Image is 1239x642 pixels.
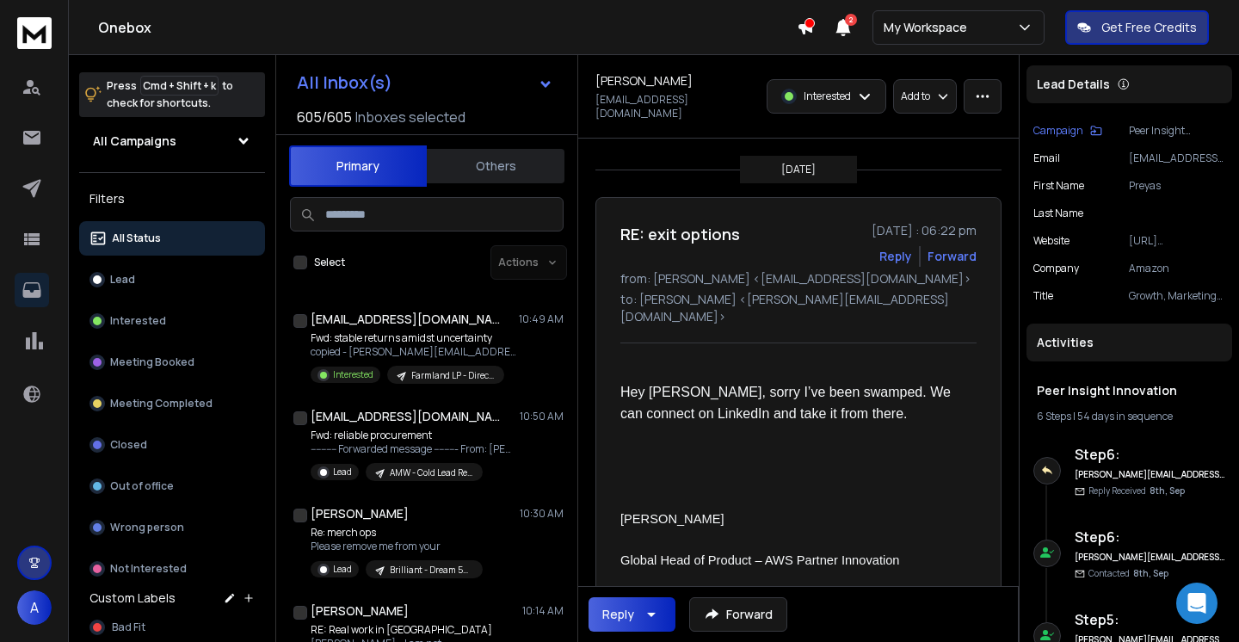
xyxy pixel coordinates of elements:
p: 10:50 AM [520,410,564,423]
p: Add to [901,90,930,103]
p: AMW - Cold Lead Reengagement [390,466,472,479]
p: Last Name [1033,207,1083,220]
p: Title [1033,289,1053,303]
h6: Step 5 : [1075,609,1225,630]
button: Out of office [79,469,265,503]
p: Re: merch ops [311,526,483,540]
h1: All Inbox(s) [297,74,392,91]
p: Lead [110,273,135,287]
h3: Filters [79,187,265,211]
h6: [PERSON_NAME][EMAIL_ADDRESS][DOMAIN_NAME] [1075,551,1225,564]
div: | [1037,410,1222,423]
p: Brilliant - Dream 50 - C3: Ops / Procurement / Admin [390,564,472,577]
button: A [17,590,52,625]
h1: [PERSON_NAME] [595,72,693,90]
h1: All Campaigns [93,133,176,150]
button: Meeting Completed [79,386,265,421]
p: Amazon [1129,262,1225,275]
span: 605 / 605 [297,107,352,127]
p: RE: Real work in [GEOGRAPHIC_DATA] [311,623,492,637]
button: Closed [79,428,265,462]
p: Website [1033,234,1069,248]
h1: [PERSON_NAME] [311,505,409,522]
p: Meeting Booked [110,355,194,369]
p: Growth, Marketing and Innovation Manager [1129,289,1225,303]
p: Please remove me from your [311,540,483,553]
p: Interested [333,368,373,381]
button: Primary [289,145,427,187]
p: Closed [110,438,147,452]
button: All Campaigns [79,124,265,158]
button: Wrong person [79,510,265,545]
span: Cmd + Shift + k [140,76,219,96]
p: copied - [PERSON_NAME][EMAIL_ADDRESS][DOMAIN_NAME] ---------- Forwarded message [311,345,517,359]
button: Others [427,147,564,185]
p: Farmland LP - Direct Channel - [PERSON_NAME] [411,369,494,382]
p: Email [1033,151,1060,165]
span: Bad Fit [112,620,145,634]
p: 10:30 AM [520,507,564,521]
p: Peer Insight Innovation [1129,124,1225,138]
span: Global Head of Product – AWS Partner Innovation [620,553,900,567]
div: Forward [928,248,977,265]
h1: [EMAIL_ADDRESS][DOMAIN_NAME] [311,311,500,328]
p: Wrong person [110,521,184,534]
p: [URL][DOMAIN_NAME] [1129,234,1225,248]
p: 10:14 AM [522,604,564,618]
p: Campaign [1033,124,1083,138]
button: Interested [79,304,265,338]
p: [EMAIL_ADDRESS][DOMAIN_NAME] [1129,151,1225,165]
button: Reply [589,597,675,632]
p: All Status [112,231,161,245]
p: ---------- Forwarded message --------- From: [PERSON_NAME] [311,442,517,456]
p: Lead [333,563,352,576]
button: All Status [79,221,265,256]
h3: Custom Labels [89,590,176,607]
p: [EMAIL_ADDRESS][DOMAIN_NAME] [595,93,756,120]
p: Lead [333,466,352,478]
button: Reply [879,248,912,265]
button: Meeting Booked [79,345,265,380]
div: Activities [1026,324,1232,361]
button: Campaign [1033,124,1102,138]
h1: Onebox [98,17,797,38]
p: Get Free Credits [1101,19,1197,36]
span: 8th, Sep [1133,567,1168,579]
p: Contacted [1088,567,1168,580]
span: 54 days in sequence [1077,409,1173,423]
p: My Workspace [884,19,974,36]
p: First Name [1033,179,1084,193]
p: Company [1033,262,1079,275]
p: from: [PERSON_NAME] <[EMAIL_ADDRESS][DOMAIN_NAME]> [620,270,977,287]
button: Lead [79,262,265,297]
span: 8th, Sep [1150,485,1185,497]
p: Preyas [1129,179,1225,193]
p: Interested [110,314,166,328]
h6: Step 6 : [1075,444,1225,465]
p: Lead Details [1037,76,1110,93]
h6: Step 6 : [1075,527,1225,547]
p: [DATE] : 06:22 pm [872,222,977,239]
button: Forward [689,597,787,632]
button: Get Free Credits [1065,10,1209,45]
button: All Inbox(s) [283,65,567,100]
div: Reply [602,606,634,623]
button: Not Interested [79,552,265,586]
span: [PERSON_NAME] [620,512,724,526]
span: 6 Steps [1037,409,1071,423]
p: Out of office [110,479,174,493]
h1: [EMAIL_ADDRESS][DOMAIN_NAME] [311,408,500,425]
p: Interested [804,90,851,103]
span: Hey [PERSON_NAME], sorry I’ve been swamped. We can connect on LinkedIn and take it from there. [620,385,954,421]
div: Open Intercom Messenger [1176,583,1217,624]
p: Meeting Completed [110,397,213,411]
p: Fwd: stable returns amidst uncertainty [311,331,517,345]
p: Reply Received [1088,485,1185,497]
img: logo [17,17,52,49]
h6: [PERSON_NAME][EMAIL_ADDRESS][DOMAIN_NAME] [1075,468,1225,481]
p: [DATE] [781,163,816,176]
p: Fwd: reliable procurement [311,429,517,442]
span: 2 [845,14,857,26]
